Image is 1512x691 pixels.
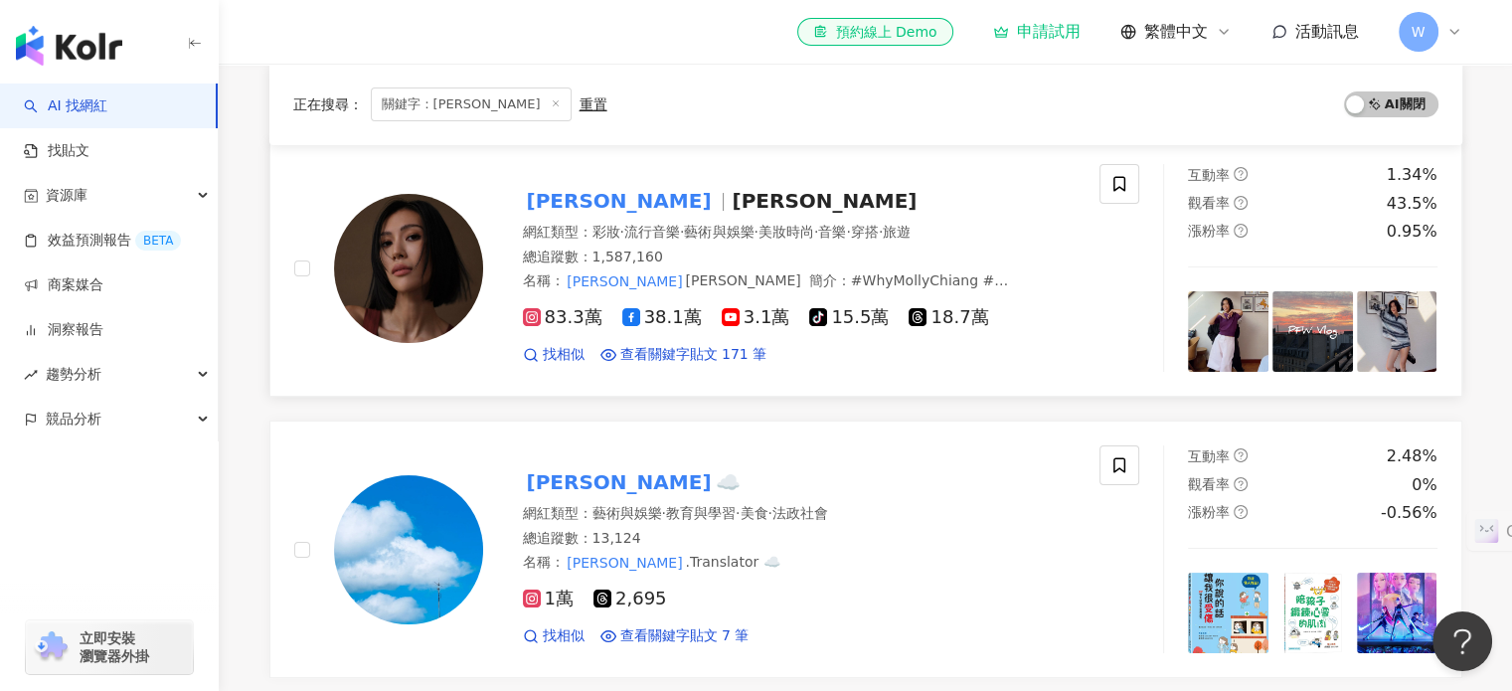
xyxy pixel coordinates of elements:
span: #WhyMollyChiang # [851,272,1009,288]
a: 效益預測報告BETA [24,231,181,251]
span: 1萬 [523,589,574,609]
span: 彩妝 [592,224,620,240]
img: post-image [1188,291,1268,372]
img: post-image [1188,573,1268,653]
div: 網紅類型 ： [523,223,1077,243]
span: 3.1萬 [722,307,790,328]
span: 找相似 [543,345,585,365]
span: 18.7萬 [909,307,988,328]
span: 關鍵字：[PERSON_NAME] [371,87,572,121]
span: 15.5萬 [809,307,889,328]
a: 找貼文 [24,141,89,161]
div: 0% [1412,474,1436,496]
a: KOL Avatar[PERSON_NAME]☁️網紅類型：藝術與娛樂·教育與學習·美食·法政社會總追蹤數：13,124名稱：[PERSON_NAME].Translator ☁️1萬2,695... [269,421,1462,678]
div: -0.56% [1381,502,1437,524]
div: 43.5% [1387,193,1437,215]
span: 資源庫 [46,173,87,218]
span: 2,695 [593,589,667,609]
span: .Translator ☁️ [685,554,779,570]
span: 藝術與娛樂 [684,224,754,240]
div: 重置 [580,96,607,112]
span: W [1412,21,1426,43]
span: 穿搭 [851,224,879,240]
a: 找相似 [523,626,585,646]
span: 查看關鍵字貼文 7 筆 [620,626,750,646]
span: question-circle [1234,224,1248,238]
span: 流行音樂 [624,224,680,240]
span: · [879,224,883,240]
div: 網紅類型 ： [523,504,1077,524]
span: 觀看率 [1188,476,1230,492]
span: 漲粉率 [1188,504,1230,520]
span: question-circle [1234,505,1248,519]
span: 觀看率 [1188,195,1230,211]
span: [PERSON_NAME] [732,189,917,213]
img: post-image [1272,573,1353,653]
span: 旅遊 [883,224,911,240]
span: 繁體中文 [1144,21,1208,43]
img: KOL Avatar [334,475,483,624]
a: KOL Avatar[PERSON_NAME][PERSON_NAME]網紅類型：彩妝·流行音樂·藝術與娛樂·美妝時尚·音樂·穿搭·旅遊總追蹤數：1,587,160名稱：[PERSON_NAME... [269,139,1462,397]
a: 查看關鍵字貼文 7 筆 [600,626,750,646]
span: 查看關鍵字貼文 171 筆 [620,345,767,365]
span: 教育與學習 [666,505,736,521]
span: ☁️ [715,470,740,494]
a: searchAI 找網紅 [24,96,107,116]
span: 美食 [740,505,767,521]
div: 總追蹤數 ： 13,124 [523,529,1077,549]
span: 藝術與娛樂 [592,505,662,521]
span: 互動率 [1188,167,1230,183]
span: 趨勢分析 [46,352,101,397]
span: · [814,224,818,240]
div: 2.48% [1387,445,1437,467]
img: KOL Avatar [334,194,483,343]
span: 活動訊息 [1295,22,1359,41]
span: [PERSON_NAME] [685,272,800,288]
img: post-image [1272,291,1353,372]
div: 1.34% [1387,164,1437,186]
span: 立即安裝 瀏覽器外掛 [80,629,149,665]
a: 預約線上 Demo [797,18,952,46]
span: question-circle [1234,167,1248,181]
mark: [PERSON_NAME] [523,466,716,498]
span: question-circle [1234,448,1248,462]
span: question-circle [1234,196,1248,210]
a: 商案媒合 [24,275,103,295]
span: 名稱 ： [523,552,780,574]
span: · [680,224,684,240]
span: · [846,224,850,240]
span: 正在搜尋 ： [293,96,363,112]
span: 38.1萬 [622,307,702,328]
span: · [620,224,624,240]
span: · [736,505,740,521]
span: rise [24,368,38,382]
img: logo [16,26,122,66]
span: · [767,505,771,521]
span: 法政社會 [772,505,828,521]
span: 美妝時尚 [758,224,814,240]
mark: [PERSON_NAME] [523,289,644,311]
span: question-circle [1234,477,1248,491]
mark: [PERSON_NAME] [523,185,716,217]
a: 找相似 [523,345,585,365]
mark: [PERSON_NAME] [565,270,686,292]
a: 查看關鍵字貼文 171 筆 [600,345,767,365]
span: 漲粉率 [1188,223,1230,239]
iframe: Help Scout Beacon - Open [1432,611,1492,671]
a: 申請試用 [993,22,1081,42]
span: · [662,505,666,521]
div: 0.95% [1387,221,1437,243]
span: 名稱 ： [523,272,801,288]
img: chrome extension [32,631,71,663]
div: 預約線上 Demo [813,22,936,42]
span: · [754,224,757,240]
a: 洞察報告 [24,320,103,340]
mark: [PERSON_NAME] [565,552,686,574]
span: 83.3萬 [523,307,602,328]
img: post-image [1357,291,1437,372]
span: 互動率 [1188,448,1230,464]
img: post-image [1357,573,1437,653]
span: 找相似 [543,626,585,646]
span: 音樂 [818,224,846,240]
